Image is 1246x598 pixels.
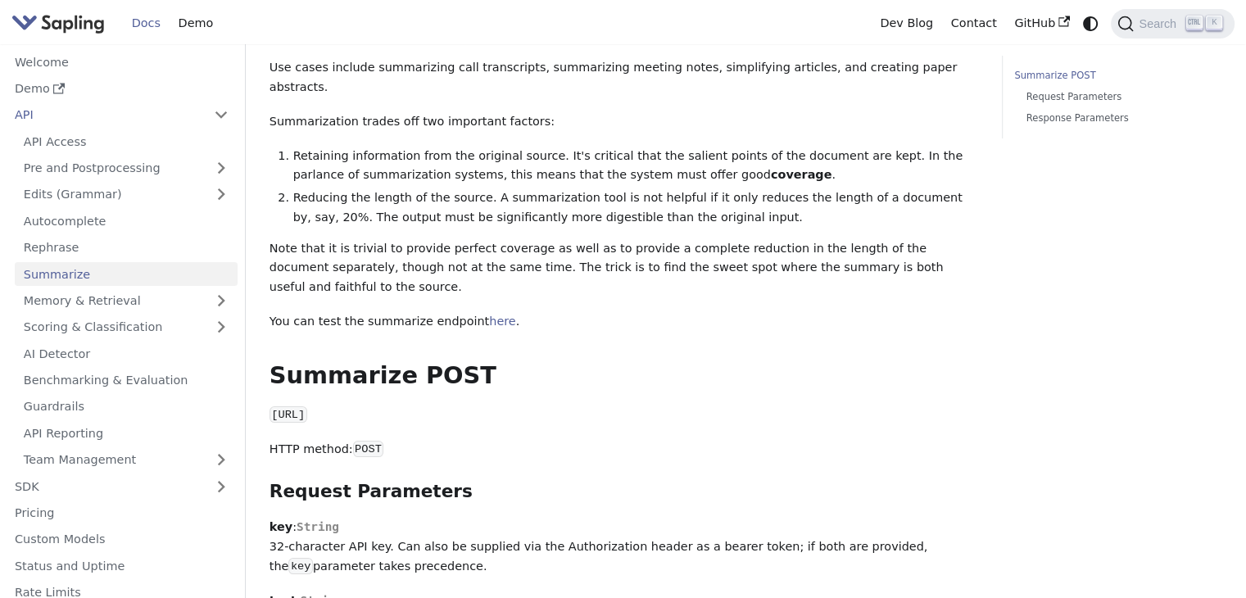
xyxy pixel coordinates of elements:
img: Sapling.ai [11,11,105,35]
a: here [489,315,515,328]
button: Search (Ctrl+K) [1111,9,1234,39]
a: Docs [123,11,170,36]
a: API Reporting [15,421,238,445]
p: Summarization trades off two important factors: [270,112,978,132]
strong: coverage [771,168,831,181]
h2: Summarize POST [270,361,978,391]
button: Expand sidebar category 'SDK' [205,474,238,498]
a: Team Management [15,448,238,472]
button: Switch between dark and light mode (currently system mode) [1079,11,1103,35]
button: Collapse sidebar category 'API' [205,103,238,127]
a: Edits (Grammar) [15,183,238,206]
p: You can test the summarize endpoint . [270,312,978,332]
a: Status and Uptime [6,554,238,578]
p: : 32-character API key. Can also be supplied via the Authorization header as a bearer token; if b... [270,518,978,576]
a: Scoring & Classification [15,315,238,339]
a: Summarize POST [1014,68,1217,84]
code: [URL] [270,406,307,423]
a: Request Parameters [1026,89,1211,105]
p: Note that it is trivial to provide perfect coverage as well as to provide a complete reduction in... [270,239,978,297]
a: Benchmarking & Evaluation [15,369,238,392]
a: Demo [6,77,238,101]
code: key [288,558,312,574]
a: Sapling.ai [11,11,111,35]
a: Rephrase [15,236,238,260]
a: Response Parameters [1026,111,1211,126]
a: Contact [942,11,1006,36]
strong: key [270,520,292,533]
a: Summarize [15,262,238,286]
kbd: K [1206,16,1222,30]
p: Use cases include summarizing call transcripts, summarizing meeting notes, simplifying articles, ... [270,58,978,97]
a: Guardrails [15,395,238,419]
li: Reducing the length of the source. A summarization tool is not helpful if it only reduces the len... [293,188,979,228]
a: Pricing [6,501,238,525]
span: Search [1134,17,1186,30]
a: Pre and Postprocessing [15,156,238,180]
a: Welcome [6,50,238,74]
a: Dev Blog [871,11,941,36]
a: SDK [6,474,205,498]
a: Memory & Retrieval [15,289,238,313]
p: HTTP method: [270,440,978,460]
li: Retaining information from the original source. It's critical that the salient points of the docu... [293,147,979,186]
code: POST [353,441,384,457]
a: API Access [15,129,238,153]
h3: Request Parameters [270,481,978,503]
a: API [6,103,205,127]
a: Autocomplete [15,209,238,233]
a: Demo [170,11,222,36]
a: AI Detector [15,342,238,365]
a: Custom Models [6,528,238,551]
a: GitHub [1005,11,1078,36]
span: String [297,520,339,533]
